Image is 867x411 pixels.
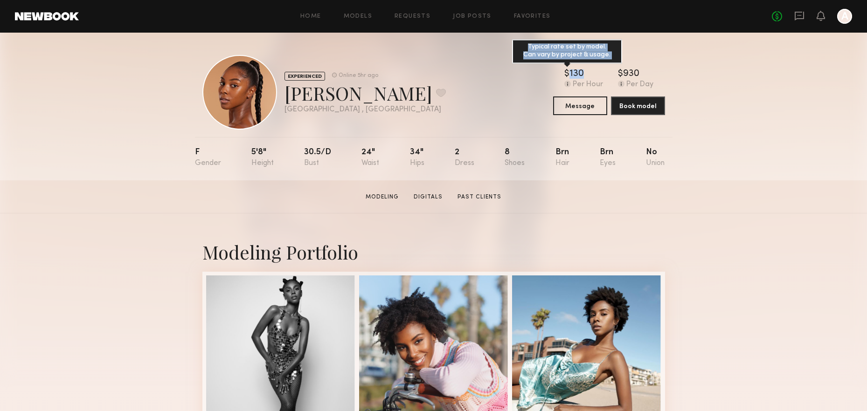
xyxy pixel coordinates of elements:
a: Home [300,14,321,20]
a: Models [344,14,372,20]
a: Past Clients [454,193,505,201]
button: Message [553,96,607,115]
div: [GEOGRAPHIC_DATA] , [GEOGRAPHIC_DATA] [284,106,446,114]
div: Per Hour [573,81,603,89]
div: 130 [569,69,584,79]
button: Book model [611,96,665,115]
div: EXPERIENCED [284,72,325,81]
div: 24" [361,148,379,167]
div: 34" [410,148,424,167]
div: $ [618,69,623,79]
div: Brn [600,148,616,167]
div: Brn [555,148,569,167]
a: A [837,9,852,24]
div: Typical rate set by model. Can vary by project & usage. [512,39,622,63]
div: $ [564,69,569,79]
div: 30.5/d [304,148,331,167]
a: Requests [395,14,430,20]
div: [PERSON_NAME] [284,81,446,105]
div: 8 [505,148,525,167]
div: 5'8" [251,148,274,167]
div: Per Day [626,81,653,89]
div: Online 5hr ago [339,73,378,79]
div: Modeling Portfolio [202,240,665,264]
a: Favorites [514,14,551,20]
div: 2 [455,148,474,167]
a: Job Posts [453,14,492,20]
div: 930 [623,69,639,79]
a: Modeling [362,193,402,201]
a: Digitals [410,193,446,201]
div: No [646,148,665,167]
div: F [195,148,221,167]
